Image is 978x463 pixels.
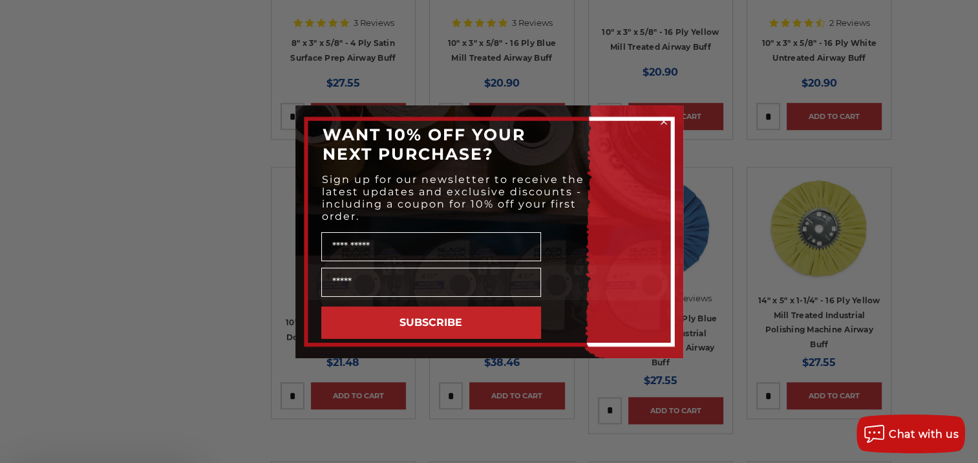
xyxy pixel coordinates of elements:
span: WANT 10% OFF YOUR NEXT PURCHASE? [323,125,526,164]
span: Chat with us [889,428,959,440]
input: Email [321,268,541,297]
button: SUBSCRIBE [321,307,541,339]
button: Chat with us [856,415,965,453]
button: Close dialog [657,115,670,128]
span: Sign up for our newsletter to receive the latest updates and exclusive discounts - including a co... [322,173,584,222]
